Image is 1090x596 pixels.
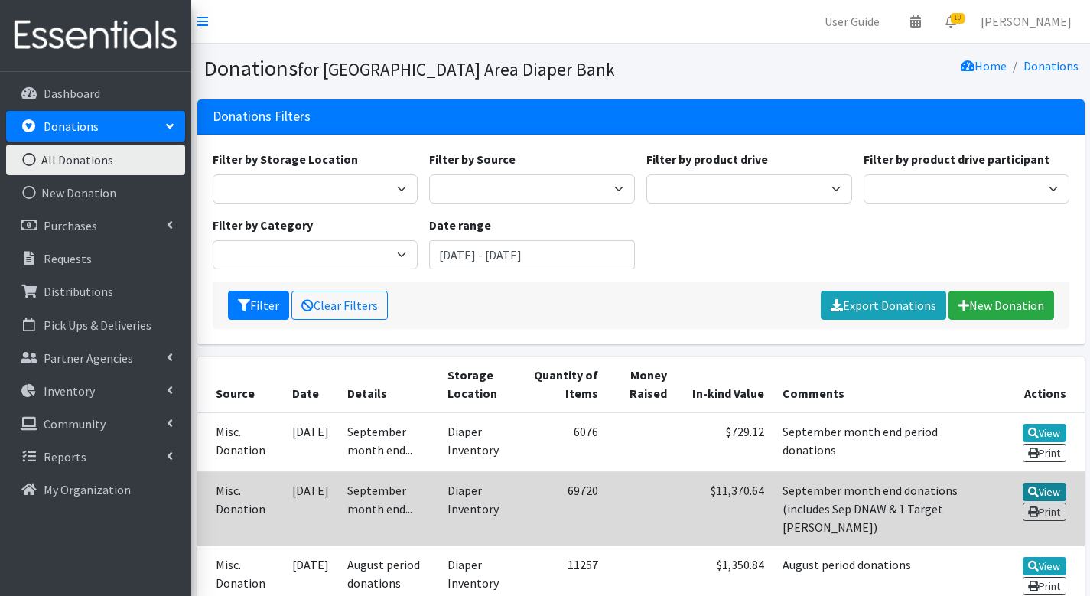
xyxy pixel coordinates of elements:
p: Reports [44,449,86,464]
th: Details [338,357,438,412]
th: Quantity of Items [524,357,608,412]
p: Pick Ups & Deliveries [44,318,151,333]
td: Misc. Donation [197,412,284,472]
td: [DATE] [283,471,338,546]
a: Pick Ups & Deliveries [6,310,185,340]
a: Home [961,58,1007,73]
a: Dashboard [6,78,185,109]
a: Print [1023,503,1066,521]
a: New Donation [948,291,1054,320]
span: 10 [951,13,965,24]
p: Partner Agencies [44,350,133,366]
td: $729.12 [676,412,773,472]
a: Clear Filters [291,291,388,320]
td: September month end donations (includes Sep DNAW & 1 Target [PERSON_NAME]) [773,471,999,546]
a: New Donation [6,177,185,208]
p: Dashboard [44,86,100,101]
td: Diaper Inventory [438,412,523,472]
label: Date range [429,216,491,234]
p: Community [44,416,106,432]
h1: Donations [203,55,636,82]
th: Storage Location [438,357,523,412]
th: Money Raised [607,357,676,412]
th: Date [283,357,338,412]
td: Diaper Inventory [438,471,523,546]
input: January 1, 2011 - December 31, 2011 [429,240,635,269]
a: Donations [1023,58,1079,73]
p: Donations [44,119,99,134]
a: View [1023,424,1066,442]
label: Filter by Storage Location [213,150,358,168]
a: All Donations [6,145,185,175]
a: My Organization [6,474,185,505]
a: Requests [6,243,185,274]
th: In-kind Value [676,357,773,412]
a: View [1023,483,1066,501]
td: $11,370.64 [676,471,773,546]
label: Filter by Category [213,216,313,234]
label: Filter by product drive [646,150,768,168]
label: Filter by product drive participant [864,150,1049,168]
a: Community [6,409,185,439]
img: HumanEssentials [6,10,185,61]
a: User Guide [812,6,892,37]
a: 10 [933,6,968,37]
td: 6076 [524,412,608,472]
label: Filter by Source [429,150,516,168]
th: Source [197,357,284,412]
p: Inventory [44,383,95,399]
a: Reports [6,441,185,472]
a: View [1023,557,1066,575]
td: [DATE] [283,412,338,472]
a: Print [1023,577,1066,595]
p: Distributions [44,284,113,299]
small: for [GEOGRAPHIC_DATA] Area Diaper Bank [298,58,615,80]
p: Purchases [44,218,97,233]
a: Inventory [6,376,185,406]
p: Requests [44,251,92,266]
td: September month end... [338,471,438,546]
a: [PERSON_NAME] [968,6,1084,37]
a: Donations [6,111,185,142]
a: Print [1023,444,1066,462]
td: 69720 [524,471,608,546]
td: September month end... [338,412,438,472]
a: Export Donations [821,291,946,320]
button: Filter [228,291,289,320]
a: Distributions [6,276,185,307]
p: My Organization [44,482,131,497]
td: Misc. Donation [197,471,284,546]
h3: Donations Filters [213,109,311,125]
a: Purchases [6,210,185,241]
th: Comments [773,357,999,412]
a: Partner Agencies [6,343,185,373]
th: Actions [999,357,1084,412]
td: September month end period donations [773,412,999,472]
